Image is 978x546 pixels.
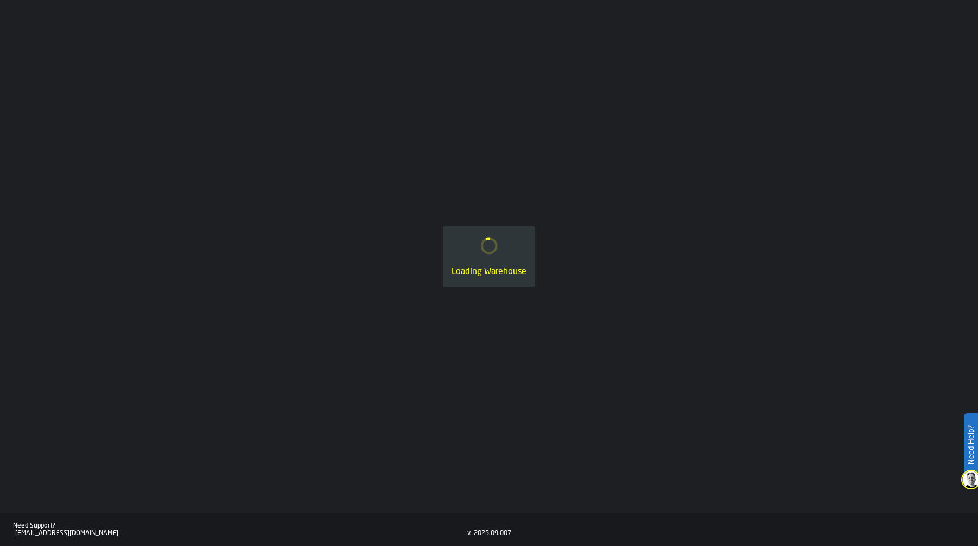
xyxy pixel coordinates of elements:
[13,522,467,537] a: Need Support?[EMAIL_ADDRESS][DOMAIN_NAME]
[15,530,467,537] div: [EMAIL_ADDRESS][DOMAIN_NAME]
[452,265,526,278] div: Loading Warehouse
[13,522,467,530] div: Need Support?
[474,530,511,537] div: 2025.09.007
[467,530,472,537] div: v.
